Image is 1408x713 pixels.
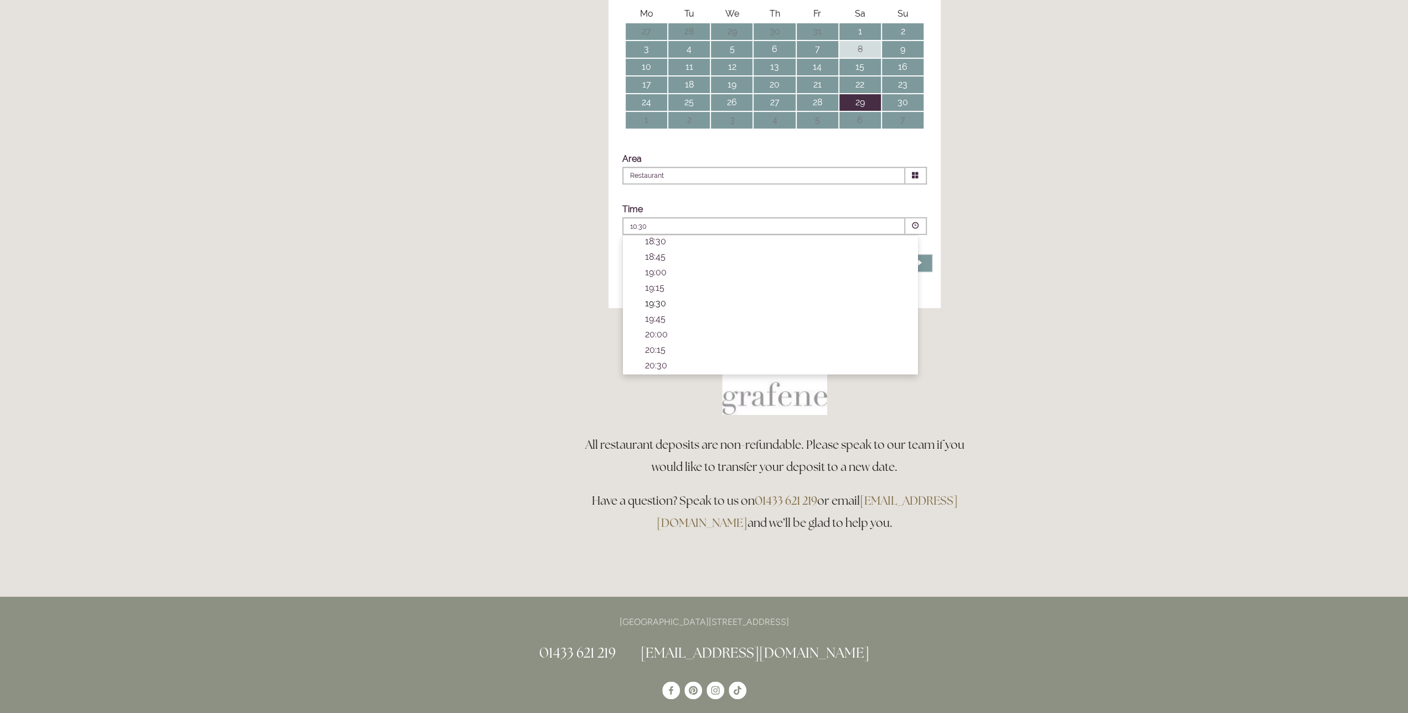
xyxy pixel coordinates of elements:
p: 18:45 [645,252,906,262]
p: 20:30 [645,360,906,371]
td: 5 [711,41,752,58]
p: [GEOGRAPHIC_DATA][STREET_ADDRESS] [440,614,969,629]
td: 10 [626,59,667,75]
td: 21 [797,76,838,93]
a: Pinterest [684,681,702,699]
td: 30 [882,94,924,111]
th: We [711,6,752,22]
th: Mo [626,6,667,22]
td: 16 [882,59,924,75]
td: 9 [882,41,924,58]
td: 31 [797,23,838,40]
p: 19:15 [645,283,906,293]
td: 24 [626,94,667,111]
td: 13 [754,59,795,75]
th: Fr [797,6,838,22]
th: Su [882,6,924,22]
td: 18 [668,76,710,93]
td: 22 [839,76,881,93]
a: [EMAIL_ADDRESS][DOMAIN_NAME] [657,493,958,530]
td: 8 [839,41,881,58]
th: Th [754,6,795,22]
p: 20:00 [645,329,906,340]
td: 23 [882,76,924,93]
a: Instagram [706,681,724,699]
p: 19:30 [645,298,906,309]
td: 14 [797,59,838,75]
label: Area [622,153,642,164]
td: 20 [754,76,795,93]
td: 4 [668,41,710,58]
td: 1 [626,112,667,129]
p: 19:00 [645,267,906,278]
td: 2 [882,23,924,40]
td: 19 [711,76,752,93]
label: Time [622,204,643,214]
th: Sa [839,6,881,22]
td: 1 [839,23,881,40]
td: 27 [626,23,667,40]
td: 6 [754,41,795,58]
td: 25 [668,94,710,111]
a: Losehill House Hotel & Spa [662,681,680,699]
td: 27 [754,94,795,111]
td: 29 [711,23,752,40]
td: 30 [754,23,795,40]
td: 5 [797,112,838,129]
td: 3 [711,112,752,129]
p: 18:30 [645,236,906,247]
p: 20:15 [645,345,906,355]
td: 26 [711,94,752,111]
a: 01433 621 219 [755,493,817,508]
td: 7 [797,41,838,58]
p: 19:45 [645,314,906,324]
td: 28 [668,23,710,40]
a: [EMAIL_ADDRESS][DOMAIN_NAME] [641,644,869,661]
td: 7 [882,112,924,129]
td: 12 [711,59,752,75]
td: 28 [797,94,838,111]
p: 10:30 [630,222,831,232]
td: 3 [626,41,667,58]
a: 01433 621 219 [539,644,616,661]
td: 29 [839,94,881,111]
td: 17 [626,76,667,93]
td: 11 [668,59,710,75]
th: Tu [668,6,710,22]
h3: All restaurant deposits are non-refundable. Please speak to our team if you would like to transfe... [581,434,969,478]
td: 6 [839,112,881,129]
td: 4 [754,112,795,129]
a: TikTok [729,681,746,699]
td: 15 [839,59,881,75]
td: 2 [668,112,710,129]
h3: Have a question? Speak to us on or email and we’ll be glad to help you. [581,490,969,534]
